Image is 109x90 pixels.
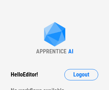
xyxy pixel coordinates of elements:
div: AI [68,48,73,55]
img: Apprentice AI [40,22,69,48]
div: Hello Editor ! [11,69,38,80]
span: Logout [73,72,89,78]
button: Logout [64,69,98,80]
div: APPRENTICE [36,48,66,55]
